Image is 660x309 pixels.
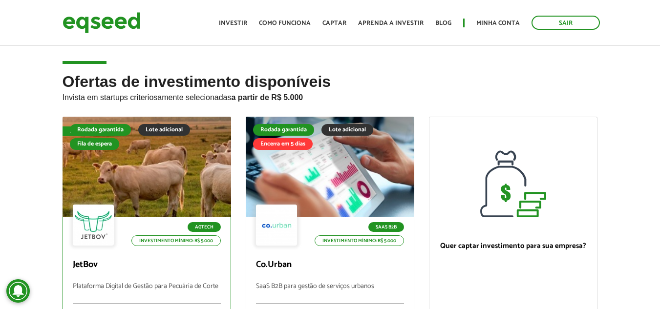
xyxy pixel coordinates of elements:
[188,222,221,232] p: Agtech
[73,283,221,304] p: Plataforma Digital de Gestão para Pecuária de Corte
[70,124,131,136] div: Rodada garantida
[532,16,600,30] a: Sair
[63,73,598,117] h2: Ofertas de investimento disponíveis
[253,138,313,150] div: Encerra em 5 dias
[368,222,404,232] p: SaaS B2B
[435,20,451,26] a: Blog
[73,260,221,270] p: JetBov
[131,235,221,246] p: Investimento mínimo: R$ 5.000
[256,260,404,270] p: Co.Urban
[63,10,141,36] img: EqSeed
[63,126,113,136] div: Fila de espera
[70,138,119,150] div: Fila de espera
[63,90,598,102] p: Invista em startups criteriosamente selecionadas
[322,20,346,26] a: Captar
[315,235,404,246] p: Investimento mínimo: R$ 5.000
[476,20,520,26] a: Minha conta
[259,20,311,26] a: Como funciona
[358,20,424,26] a: Aprenda a investir
[439,242,587,250] p: Quer captar investimento para sua empresa?
[138,124,190,136] div: Lote adicional
[232,93,303,102] strong: a partir de R$ 5.000
[256,283,404,304] p: SaaS B2B para gestão de serviços urbanos
[219,20,247,26] a: Investir
[321,124,373,136] div: Lote adicional
[253,124,314,136] div: Rodada garantida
